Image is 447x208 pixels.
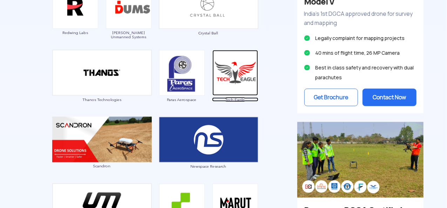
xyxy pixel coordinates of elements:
[52,164,152,168] span: Scandron
[106,31,152,39] span: [PERSON_NAME] Unmanned Systems
[52,50,152,96] img: ic_thanos_double.png
[304,48,416,58] li: 40 mins of flight time, 26 MP Camera
[159,69,205,102] a: Paras Aerospace
[212,69,258,102] a: Tech Eagle
[212,50,258,96] img: ic_techeagle.png
[52,31,99,35] span: Redwing Labs
[304,9,416,28] p: India’s 1st DGCA approved drone for survey and mapping
[304,89,358,106] button: Get Brochure
[159,117,258,163] img: ic_newspace_double.png
[297,122,424,197] img: bg_sideadtraining.png
[159,136,258,169] a: Newspace Research
[304,63,416,82] li: Best in class safety and recovery with dual parachutes
[212,98,258,102] span: Tech Eagle
[52,136,152,168] a: Scandron
[159,50,205,96] img: ic_paras.png
[304,33,416,43] li: Legally complaint for mapping projects
[52,2,99,35] a: Redwing Labs
[52,69,152,102] a: Thanos Technologies
[52,117,152,162] img: img_scandron_double.png
[159,98,205,102] span: Paras Aerospace
[159,2,258,35] a: Crystal Ball
[159,165,258,169] span: Newspace Research
[159,31,258,35] span: Crystal Ball
[363,89,416,106] button: Contact Now
[52,98,152,102] span: Thanos Technologies
[106,2,152,39] a: [PERSON_NAME] Unmanned Systems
